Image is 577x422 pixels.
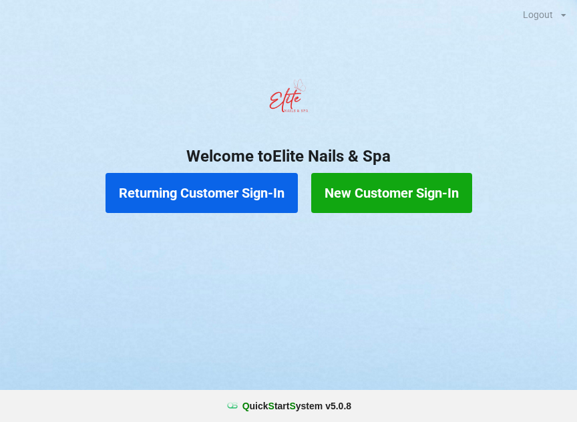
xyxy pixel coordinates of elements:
[523,10,553,19] div: Logout
[242,401,250,411] span: Q
[268,401,274,411] span: S
[226,399,239,413] img: favicon.ico
[311,173,472,213] button: New Customer Sign-In
[289,401,295,411] span: S
[106,173,298,213] button: Returning Customer Sign-In
[262,73,315,126] img: EliteNailsSpa-Logo1.png
[242,399,351,413] b: uick tart ystem v 5.0.8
